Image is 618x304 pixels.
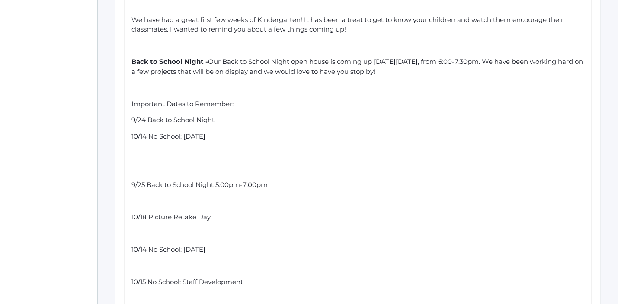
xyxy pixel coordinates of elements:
[131,278,243,286] span: 10/15 No School: Staff Development
[131,180,268,189] span: 9/25 Back to School Night 5:00pm-7:00pm
[131,16,565,34] span: We have had a great first few weeks of Kindergarten! It has been a treat to get to know your chil...
[131,132,205,140] span: 10/14 No School: [DATE]
[131,213,211,221] span: 10/18 Picture Retake Day
[131,116,215,124] span: 9/24 Back to School Night
[131,100,234,108] span: Important Dates to Remember:
[131,57,208,66] span: Back to School Night -
[131,57,585,76] span: Our Back to School Night open house is coming up [DATE][DATE], from 6:00-7:30pm. We have been wor...
[131,245,205,253] span: 10/14 No School: [DATE]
